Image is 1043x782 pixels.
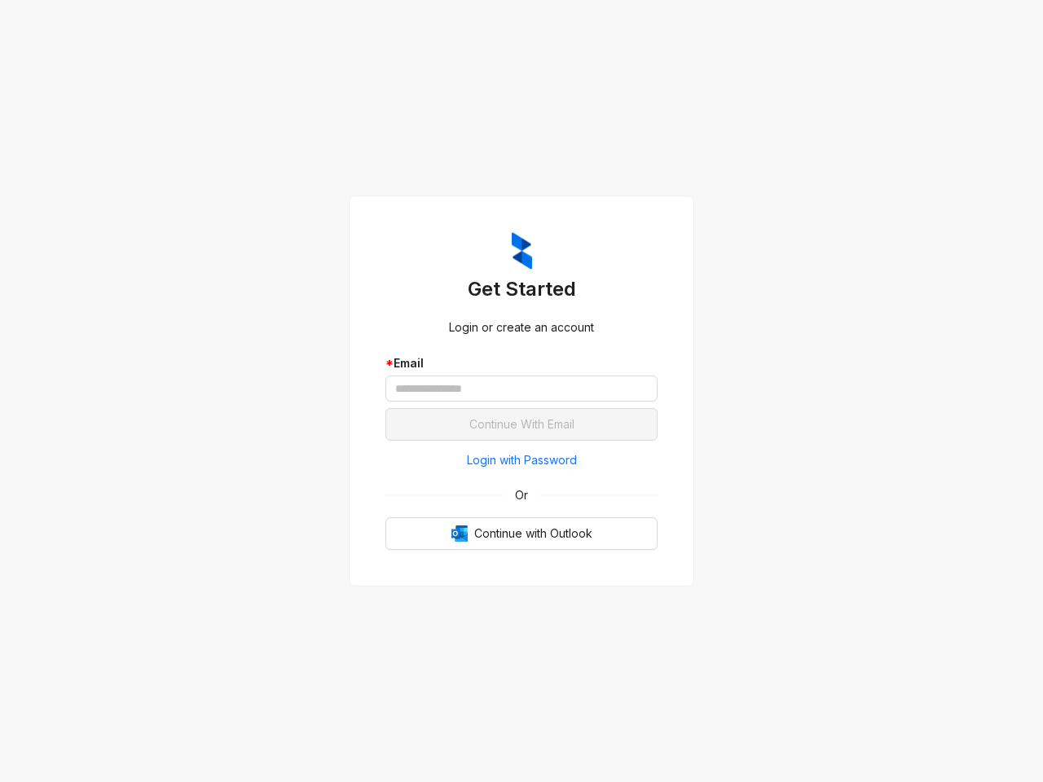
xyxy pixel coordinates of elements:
[451,525,468,542] img: Outlook
[385,408,658,441] button: Continue With Email
[474,525,592,543] span: Continue with Outlook
[512,232,532,270] img: ZumaIcon
[467,451,577,469] span: Login with Password
[504,486,539,504] span: Or
[385,319,658,336] div: Login or create an account
[385,517,658,550] button: OutlookContinue with Outlook
[385,447,658,473] button: Login with Password
[385,354,658,372] div: Email
[385,276,658,302] h3: Get Started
